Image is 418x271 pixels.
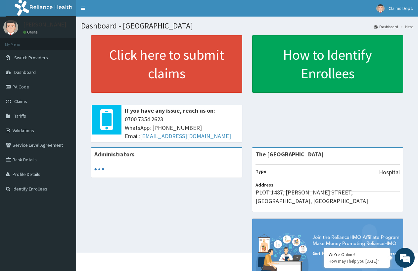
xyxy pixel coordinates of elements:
span: Tariffs [14,113,26,119]
h1: Dashboard - [GEOGRAPHIC_DATA] [81,22,413,30]
p: How may I help you today? [329,258,385,264]
a: Click here to submit claims [91,35,242,93]
span: Dashboard [14,69,36,75]
p: [PERSON_NAME] [23,22,67,27]
a: How to Identify Enrollees [252,35,403,93]
span: Claims Dept. [389,5,413,11]
a: Online [23,30,39,34]
img: User Image [376,4,385,13]
b: Administrators [94,150,134,158]
span: 0700 7354 2623 WhatsApp: [PHONE_NUMBER] Email: [125,115,239,140]
b: Type [255,168,266,174]
a: Dashboard [374,24,398,29]
p: Hospital [379,168,400,177]
div: We're Online! [329,251,385,257]
p: PLOT 1487, [PERSON_NAME] STREET, [GEOGRAPHIC_DATA], [GEOGRAPHIC_DATA] [255,188,400,205]
b: If you have any issue, reach us on: [125,107,215,114]
li: Here [399,24,413,29]
strong: The [GEOGRAPHIC_DATA] [255,150,324,158]
span: Claims [14,98,27,104]
img: User Image [3,20,18,35]
b: Address [255,182,273,188]
svg: audio-loading [94,164,104,174]
span: Switch Providers [14,55,48,61]
a: [EMAIL_ADDRESS][DOMAIN_NAME] [140,132,231,140]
